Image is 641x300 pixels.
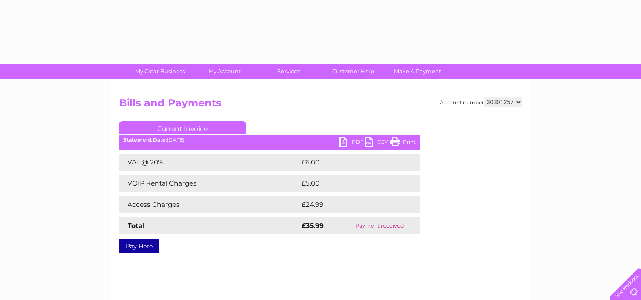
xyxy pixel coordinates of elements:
b: Statement Date: [123,136,167,143]
a: Current Invoice [119,121,246,134]
a: Services [254,64,324,79]
strong: Total [128,222,145,230]
td: VOIP Rental Charges [119,175,300,192]
a: Pay Here [119,239,159,253]
a: My Clear Business [125,64,195,79]
td: £6.00 [300,154,400,171]
a: Customer Help [318,64,388,79]
td: VAT @ 20% [119,154,300,171]
h2: Bills and Payments [119,97,522,113]
a: My Account [189,64,259,79]
strong: £35.99 [302,222,324,230]
td: Access Charges [119,196,300,213]
div: [DATE] [119,137,420,143]
a: Make A Payment [383,64,452,79]
td: £5.00 [300,175,400,192]
td: Payment received [339,217,419,234]
a: CSV [365,137,390,149]
a: PDF [339,137,365,149]
td: £24.99 [300,196,403,213]
div: Account number [440,97,522,107]
a: Print [390,137,416,149]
